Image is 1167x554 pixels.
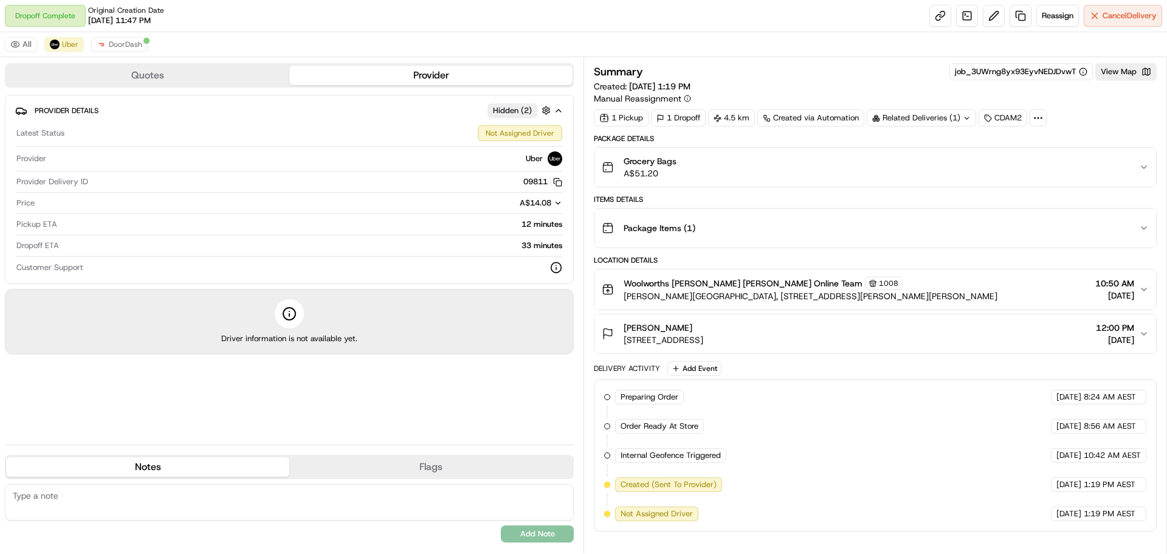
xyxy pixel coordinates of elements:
span: [DATE] 1:19 PM [629,81,690,92]
div: 1 Dropoff [651,109,706,126]
button: Grocery BagsA$51.20 [594,148,1156,187]
span: Pylon [121,206,147,215]
span: 1:19 PM AEST [1084,508,1135,519]
span: Cancel Delivery [1103,10,1157,21]
span: Preparing Order [621,392,678,403]
button: Provider [289,66,573,85]
span: Not Assigned Driver [621,508,693,519]
button: Start new chat [207,120,221,134]
div: Start new chat [41,116,199,128]
div: Package Details [594,134,1157,144]
a: Created via Automation [757,109,864,126]
span: Uber [526,153,543,164]
img: uber-new-logo.jpeg [50,40,60,49]
img: 1736555255976-a54dd68f-1ca7-489b-9aae-adbdc363a1c4 [12,116,34,138]
button: Hidden (2) [487,103,554,118]
span: 1:19 PM AEST [1084,479,1135,490]
span: Hidden ( 2 ) [493,105,532,116]
button: 09811 [523,176,562,187]
h3: Summary [594,66,643,77]
img: doordash_logo_v2.png [97,40,106,49]
button: Package Items (1) [594,209,1156,248]
div: 12 minutes [62,219,562,230]
span: [DATE] [1056,421,1081,432]
span: 12:00 PM [1096,322,1134,334]
span: Created (Sent To Provider) [621,479,717,490]
span: 10:50 AM [1095,277,1134,289]
span: [DATE] [1056,392,1081,403]
span: A$51.20 [624,167,676,179]
span: Driver information is not available yet. [221,333,357,344]
span: Package Items ( 1 ) [624,222,695,234]
div: 1 Pickup [594,109,649,126]
span: [DATE] [1056,479,1081,490]
button: Quotes [6,66,289,85]
span: [DATE] [1056,508,1081,519]
span: Reassign [1042,10,1073,21]
span: Provider [16,153,46,164]
span: 1008 [879,279,898,288]
button: View Map [1095,63,1157,80]
span: Price [16,198,35,209]
span: [STREET_ADDRESS] [624,334,703,346]
button: job_3UWrng8yx93EyvNEDJDvwT [955,66,1087,77]
button: [PERSON_NAME][STREET_ADDRESS]12:00 PM[DATE] [594,314,1156,353]
a: 📗Knowledge Base [7,171,98,193]
p: Welcome 👋 [12,49,221,68]
button: Add Event [667,361,721,376]
span: Uber [62,40,78,49]
div: Delivery Activity [594,364,660,373]
span: Grocery Bags [624,155,676,167]
button: A$14.08 [455,198,562,209]
span: Latest Status [16,128,64,139]
img: Nash [12,12,36,36]
span: Customer Support [16,262,83,273]
div: Related Deliveries (1) [867,109,976,126]
div: We're available if you need us! [41,128,154,138]
button: DoorDash [91,37,148,52]
span: 10:42 AM AEST [1084,450,1141,461]
input: Got a question? Start typing here... [32,78,219,91]
span: Original Creation Date [88,5,164,15]
span: Provider Delivery ID [16,176,88,187]
button: Uber [44,37,84,52]
button: Provider DetailsHidden (2) [15,100,563,120]
span: 8:56 AM AEST [1084,421,1136,432]
button: Woolworths [PERSON_NAME] [PERSON_NAME] Online Team1008[PERSON_NAME][GEOGRAPHIC_DATA], [STREET_ADD... [594,269,1156,310]
img: uber-new-logo.jpeg [548,151,562,166]
span: A$14.08 [520,198,551,208]
div: 4.5 km [708,109,755,126]
button: All [5,37,37,52]
a: Powered byPylon [86,206,147,215]
div: 📗 [12,178,22,187]
span: [DATE] [1095,289,1134,302]
span: [DATE] [1056,450,1081,461]
div: 💻 [103,178,112,187]
span: Manual Reassignment [594,92,681,105]
span: Created: [594,80,690,92]
button: Flags [289,457,573,477]
button: Notes [6,457,289,477]
button: Manual Reassignment [594,92,691,105]
span: 8:24 AM AEST [1084,392,1136,403]
span: [PERSON_NAME][GEOGRAPHIC_DATA], [STREET_ADDRESS][PERSON_NAME][PERSON_NAME] [624,290,997,302]
span: Knowledge Base [24,176,93,189]
button: Reassign [1036,5,1079,27]
button: CancelDelivery [1084,5,1162,27]
div: CDAM2 [979,109,1027,126]
div: Items Details [594,195,1157,204]
span: Pickup ETA [16,219,57,230]
span: [DATE] [1096,334,1134,346]
div: Location Details [594,255,1157,265]
span: Order Ready At Store [621,421,698,432]
span: Internal Geofence Triggered [621,450,721,461]
span: Provider Details [35,106,98,116]
div: 33 minutes [64,240,562,251]
span: DoorDash [109,40,142,49]
span: Woolworths [PERSON_NAME] [PERSON_NAME] Online Team [624,277,862,289]
span: [DATE] 11:47 PM [88,15,151,26]
a: 💻API Documentation [98,171,200,193]
span: Dropoff ETA [16,240,59,251]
